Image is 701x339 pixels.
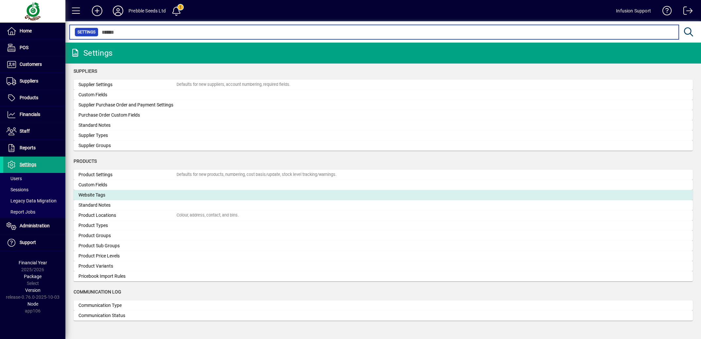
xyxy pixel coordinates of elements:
[78,232,177,239] div: Product Groups
[24,274,42,279] span: Package
[678,1,693,23] a: Logout
[74,141,693,151] a: Supplier Groups
[78,222,177,229] div: Product Types
[20,162,36,167] span: Settings
[3,23,65,39] a: Home
[3,195,65,206] a: Legacy Data Migration
[3,90,65,106] a: Products
[7,176,22,181] span: Users
[74,241,693,251] a: Product Sub Groups
[20,240,36,245] span: Support
[74,300,693,311] a: Communication Type
[20,223,50,228] span: Administration
[177,82,290,88] div: Defaults for new suppliers, account numbering, required fields.
[78,312,177,319] div: Communication Status
[3,206,65,217] a: Report Jobs
[3,56,65,73] a: Customers
[7,187,28,192] span: Sessions
[3,123,65,140] a: Staff
[3,184,65,195] a: Sessions
[3,173,65,184] a: Users
[108,5,128,17] button: Profile
[70,48,112,58] div: Settings
[19,260,47,265] span: Financial Year
[7,198,57,203] span: Legacy Data Migration
[3,73,65,89] a: Suppliers
[3,235,65,251] a: Support
[78,202,177,209] div: Standard Notes
[74,311,693,321] a: Communication Status
[3,106,65,123] a: Financials
[74,170,693,180] a: Product SettingsDefaults for new products, numbering, cost basis/update, stock level tracking/war...
[74,210,693,220] a: Product LocationsColour, address, contact, and bins.
[78,171,177,178] div: Product Settings
[74,100,693,110] a: Supplier Purchase Order and Payment Settings
[74,120,693,130] a: Standard Notes
[3,40,65,56] a: POS
[78,91,177,98] div: Custom Fields
[658,1,672,23] a: Knowledge Base
[74,190,693,200] a: Website Tags
[78,263,177,270] div: Product Variants
[78,132,177,139] div: Supplier Types
[74,289,121,294] span: Communication Log
[74,90,693,100] a: Custom Fields
[78,142,177,149] div: Supplier Groups
[78,253,177,259] div: Product Price Levels
[74,159,97,164] span: Products
[78,112,177,119] div: Purchase Order Custom Fields
[78,192,177,198] div: Website Tags
[74,261,693,271] a: Product Variants
[78,122,177,129] div: Standard Notes
[74,200,693,210] a: Standard Notes
[74,220,693,231] a: Product Types
[20,112,40,117] span: Financials
[20,128,30,134] span: Staff
[78,181,177,188] div: Custom Fields
[74,80,693,90] a: Supplier SettingsDefaults for new suppliers, account numbering, required fields.
[25,288,41,293] span: Version
[128,6,166,16] div: Prebble Seeds Ltd
[177,172,336,178] div: Defaults for new products, numbering, cost basis/update, stock level tracking/warnings.
[74,231,693,241] a: Product Groups
[78,102,177,108] div: Supplier Purchase Order and Payment Settings
[177,212,239,218] div: Colour, address, contact, and bins.
[78,81,177,88] div: Supplier Settings
[20,45,28,50] span: POS
[77,29,95,35] span: Settings
[3,218,65,234] a: Administration
[74,68,97,74] span: Suppliers
[20,78,38,84] span: Suppliers
[27,301,38,307] span: Node
[20,62,42,67] span: Customers
[78,212,177,219] div: Product Locations
[87,5,108,17] button: Add
[74,271,693,281] a: Pricebook Import Rules
[78,273,177,280] div: Pricebook Import Rules
[20,95,38,100] span: Products
[78,242,177,249] div: Product Sub Groups
[616,6,651,16] div: Infusion Support
[74,130,693,141] a: Supplier Types
[20,145,36,150] span: Reports
[20,28,32,33] span: Home
[74,251,693,261] a: Product Price Levels
[78,302,177,309] div: Communication Type
[74,110,693,120] a: Purchase Order Custom Fields
[7,209,35,215] span: Report Jobs
[74,180,693,190] a: Custom Fields
[3,140,65,156] a: Reports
